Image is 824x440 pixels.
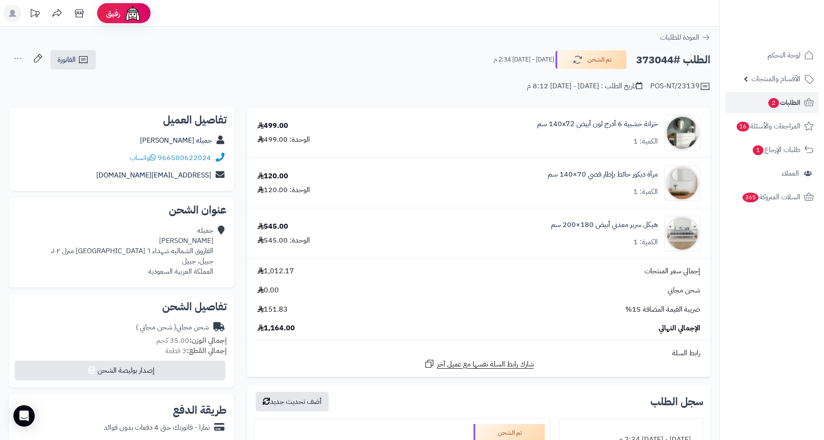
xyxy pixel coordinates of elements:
[158,152,211,163] a: 966500622024
[257,121,288,131] div: 499.00
[173,405,227,415] h2: طريقة الدفع
[16,205,227,215] h2: عنوان الشحن
[494,55,554,64] small: [DATE] - [DATE] 2:34 م
[633,187,658,197] div: الكمية: 1
[737,122,749,132] span: 16
[537,119,658,129] a: خزانة خشبية 6 أدرج لون أبيض 140x72 سم
[50,50,96,70] a: الفاتورة
[104,423,210,433] div: تمارا - فاتورتك حتى 4 دفعات بدون فوائد
[15,361,225,380] button: إصدار بوليصة الشحن
[767,49,800,62] span: لوحة التحكم
[424,358,534,370] a: شارك رابط السلة نفسها مع عميل آخر
[57,54,76,65] span: الفاتورة
[768,98,779,108] span: 2
[130,152,156,163] a: واتساب
[24,4,46,25] a: تحديثات المنصة
[633,136,658,147] div: الكمية: 1
[257,285,279,296] span: 0.00
[140,135,212,146] a: جميله [PERSON_NAME]
[725,115,819,137] a: المراجعات والأسئلة16
[156,335,227,346] small: 35.00 كجم
[645,266,700,276] span: إجمالي سعر المنتجات
[189,335,227,346] strong: إجمالي الوزن:
[725,186,819,208] a: السلات المتروكة365
[257,222,288,232] div: 545.00
[437,359,534,370] span: شارك رابط السلة نفسها مع عميل آخر
[551,220,658,230] a: هيكل سرير معدني أبيض 180×200 سم
[256,392,329,411] button: أضف تحديث جديد
[257,323,295,333] span: 1,164.00
[665,115,700,151] img: 1746709299-1702541934053-68567865785768-1000x1000-90x90.jpg
[257,266,294,276] span: 1,012.17
[548,169,658,180] a: مرآة ديكور حائط بإطار فضي 70×140 سم
[251,348,707,358] div: رابط السلة
[665,216,700,251] img: 1755517459-110101050032-90x90.jpg
[751,73,800,85] span: الأقسام والمنتجات
[763,24,816,43] img: logo-2.png
[665,165,700,201] img: 1753786058-1-90x90.jpg
[106,8,120,19] span: رفيق
[124,4,142,22] img: ai-face.png
[753,145,763,155] span: 1
[725,139,819,160] a: طلبات الإرجاع1
[16,301,227,312] h2: تفاصيل الشحن
[257,235,310,246] div: الوحدة: 545.00
[668,285,700,296] span: شحن مجاني
[51,226,213,276] div: جميله [PERSON_NAME] الفاروق الشماليه شهداء ٦ [GEOGRAPHIC_DATA] منزل ١٠٢، جبيل، جبيل المملكة العرب...
[16,115,227,125] h2: تفاصيل العميل
[13,405,35,427] div: Open Intercom Messenger
[136,322,209,333] div: شحن مجاني
[725,163,819,184] a: العملاء
[767,96,800,109] span: الطلبات
[725,45,819,66] a: لوحة التحكم
[782,167,799,180] span: العملاء
[660,32,710,43] a: العودة للطلبات
[725,92,819,113] a: الطلبات2
[625,304,700,315] span: ضريبة القيمة المضافة 15%
[136,322,176,333] span: ( شحن مجاني )
[96,170,211,181] a: [EMAIL_ADDRESS][DOMAIN_NAME]
[650,81,710,92] div: POS-NT/23139
[736,120,800,132] span: المراجعات والأسئلة
[742,193,759,202] span: 365
[165,345,227,356] small: 3 قطعة
[257,304,288,315] span: 151.83
[527,81,642,91] div: تاريخ الطلب : [DATE] - [DATE] 8:12 م
[633,237,658,247] div: الكمية: 1
[636,51,710,69] h2: الطلب #373044
[257,135,310,145] div: الوحدة: 499.00
[660,32,699,43] span: العودة للطلبات
[555,50,627,69] button: تم الشحن
[257,171,288,181] div: 120.00
[187,345,227,356] strong: إجمالي القطع:
[257,185,310,195] div: الوحدة: 120.00
[650,396,703,407] h3: سجل الطلب
[752,144,800,156] span: طلبات الإرجاع
[659,323,700,333] span: الإجمالي النهائي
[742,191,800,203] span: السلات المتروكة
